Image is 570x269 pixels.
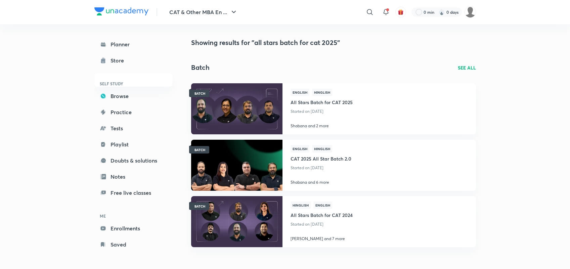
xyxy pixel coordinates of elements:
a: Practice [94,105,172,119]
a: Saved [94,238,172,251]
p: [PERSON_NAME] and 7 more [291,236,353,242]
span: English [291,145,309,152]
p: Shabana and 2 more [291,123,353,129]
a: Planner [94,38,172,51]
a: Store [94,54,172,67]
img: Thumbnail [190,195,283,248]
p: Started on [DATE] [291,164,351,172]
h6: SELF STUDY [94,78,172,89]
img: Thumbnail [190,139,283,191]
a: Browse [94,89,172,103]
a: Playlist [94,138,172,151]
a: All Stars Batch for CAT 2024 [291,209,353,220]
span: Hinglish [312,89,332,96]
a: CAT 2025 All Star Batch 2.0 [291,152,351,164]
a: Notes [94,170,172,183]
a: Free live classes [94,186,172,199]
img: avatar [398,9,404,15]
img: Company Logo [94,7,148,15]
span: Hinglish [291,201,311,209]
p: Started on [DATE] [291,107,353,116]
span: Hinglish [312,145,332,152]
p: Started on [DATE] [291,220,353,229]
span: BATCH [194,148,205,151]
a: Enrollments [94,222,172,235]
span: BATCH [194,205,205,208]
span: BATCH [194,92,205,95]
img: Coolm [465,6,476,18]
a: Tests [94,122,172,135]
img: streak [438,9,445,15]
a: Company Logo [94,7,148,17]
button: CAT & Other MBA En ... [165,5,242,19]
button: avatar [395,7,406,17]
a: All Stars Batch for CAT 2025 [291,96,353,107]
div: Store [111,56,128,64]
h4: Showing results for "all stars batch for cat 2025" [191,38,476,48]
a: ThumbnailBATCH [191,140,282,191]
h2: Batch [191,62,210,73]
span: English [291,89,309,96]
span: English [313,201,332,209]
a: ThumbnailBATCH [191,83,282,134]
p: Shabana and 6 more [291,179,351,185]
a: SEE ALL [458,64,476,71]
h6: ME [94,210,172,222]
a: Doubts & solutions [94,154,172,167]
a: ThumbnailBATCH [191,196,282,247]
img: Thumbnail [190,83,283,135]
